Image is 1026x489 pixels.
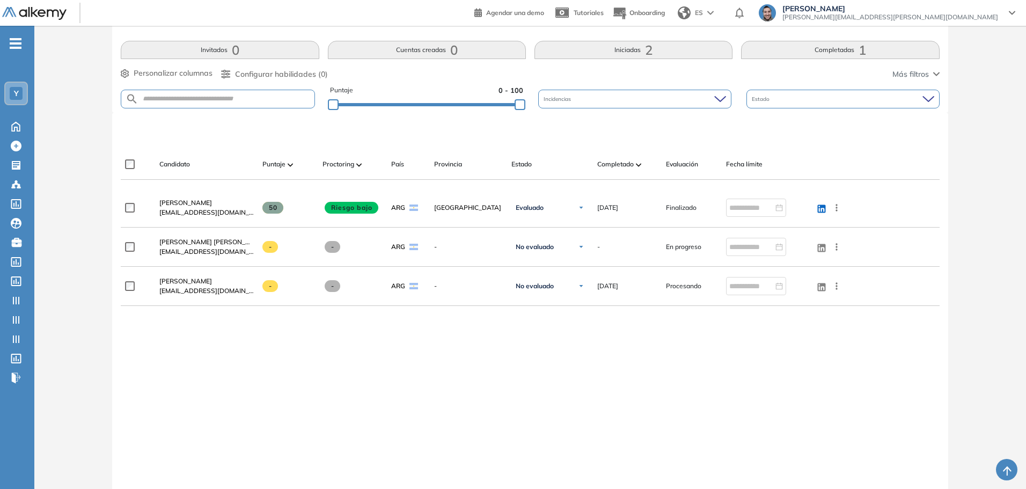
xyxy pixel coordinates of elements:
i: - [10,42,21,45]
span: [DATE] [597,281,618,291]
img: ARG [409,244,418,250]
div: Incidencias [538,90,731,108]
span: No evaluado [516,243,554,251]
a: [PERSON_NAME] [159,198,254,208]
span: [EMAIL_ADDRESS][DOMAIN_NAME] [159,208,254,217]
span: Onboarding [629,9,665,17]
span: Agendar una demo [486,9,544,17]
span: - [597,242,600,252]
span: - [434,281,503,291]
span: Provincia [434,159,462,169]
span: Estado [752,95,772,103]
span: Fecha límite [726,159,763,169]
span: ES [695,8,703,18]
span: 50 [262,202,283,214]
span: Proctoring [323,159,354,169]
img: [missing "en.ARROW_ALT" translation] [288,163,293,166]
button: Invitados0 [121,41,319,59]
span: [GEOGRAPHIC_DATA] [434,203,503,213]
span: - [434,242,503,252]
span: Configurar habilidades (0) [235,69,328,80]
button: Completadas1 [741,41,939,59]
button: Iniciadas2 [534,41,732,59]
button: Cuentas creadas0 [328,41,526,59]
span: Finalizado [666,203,697,213]
img: ARG [409,205,418,211]
span: Estado [511,159,532,169]
span: En progreso [666,242,701,252]
span: País [391,159,404,169]
span: ARG [391,203,405,213]
span: - [262,241,278,253]
a: Agendar una demo [474,5,544,18]
span: Más filtros [892,69,929,80]
img: SEARCH_ALT [126,92,138,106]
span: [EMAIL_ADDRESS][DOMAIN_NAME] [159,247,254,257]
span: Puntaje [262,159,285,169]
button: Personalizar columnas [121,68,212,79]
img: arrow [707,11,714,15]
span: Procesando [666,281,701,291]
button: Onboarding [612,2,665,25]
span: - [325,280,340,292]
span: Tutoriales [574,9,604,17]
span: [PERSON_NAME] [159,277,212,285]
span: [EMAIL_ADDRESS][DOMAIN_NAME] [159,286,254,296]
img: Ícono de flecha [578,283,584,289]
span: Personalizar columnas [134,68,212,79]
span: Incidencias [544,95,573,103]
span: Puntaje [330,85,353,96]
img: [missing "en.ARROW_ALT" translation] [356,163,362,166]
button: Más filtros [892,69,940,80]
img: [missing "en.ARROW_ALT" translation] [636,163,641,166]
button: Configurar habilidades (0) [221,69,328,80]
img: Logo [2,7,67,20]
div: Estado [746,90,940,108]
span: No evaluado [516,282,554,290]
span: Candidato [159,159,190,169]
span: [PERSON_NAME] [PERSON_NAME] [159,238,266,246]
img: world [678,6,691,19]
span: Evaluación [666,159,698,169]
span: Completado [597,159,634,169]
a: [PERSON_NAME] [PERSON_NAME] [159,237,254,247]
img: ARG [409,283,418,289]
span: 0 - 100 [499,85,523,96]
span: - [325,241,340,253]
span: [DATE] [597,203,618,213]
a: [PERSON_NAME] [159,276,254,286]
span: [PERSON_NAME] [159,199,212,207]
span: - [262,280,278,292]
span: Y [14,89,19,98]
span: [PERSON_NAME] [782,4,998,13]
img: Ícono de flecha [578,205,584,211]
span: [PERSON_NAME][EMAIL_ADDRESS][PERSON_NAME][DOMAIN_NAME] [782,13,998,21]
span: Riesgo bajo [325,202,378,214]
span: Evaluado [516,203,544,212]
img: Ícono de flecha [578,244,584,250]
span: ARG [391,242,405,252]
span: ARG [391,281,405,291]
